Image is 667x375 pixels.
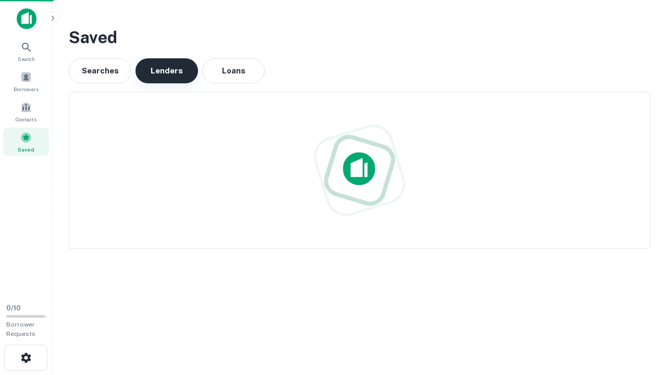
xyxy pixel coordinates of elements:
a: Saved [3,128,49,156]
a: Contacts [3,97,49,126]
a: Borrowers [3,67,49,95]
span: Saved [18,145,34,154]
h3: Saved [69,25,650,50]
span: Search [18,55,35,63]
img: capitalize-icon.png [17,8,36,29]
button: Lenders [135,58,198,83]
button: Loans [202,58,265,83]
span: Contacts [16,115,36,123]
span: 0 / 10 [6,304,21,312]
a: Search [3,37,49,65]
span: Borrowers [14,85,39,93]
iframe: Chat Widget [615,292,667,342]
button: Searches [69,58,131,83]
span: Borrower Requests [6,321,35,337]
